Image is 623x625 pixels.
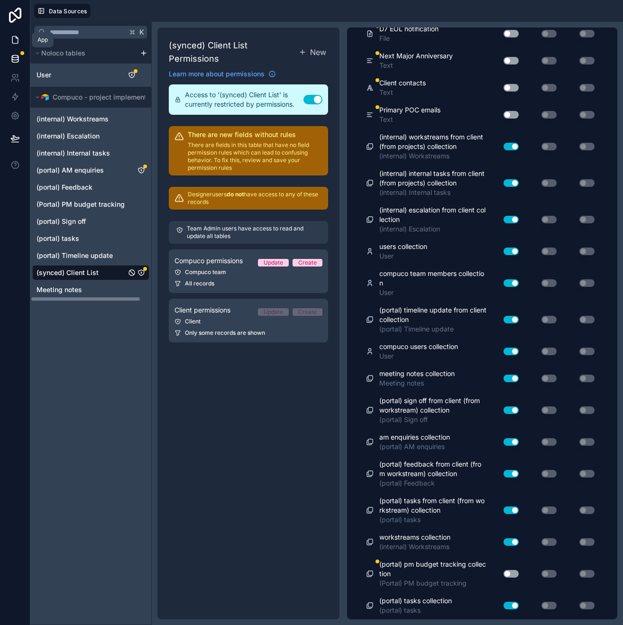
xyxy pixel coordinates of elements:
[49,8,87,15] span: Data Sources
[379,533,450,542] span: workstreams collection
[32,129,149,144] a: (internal) Escalation
[379,369,455,378] span: meeting notes collection
[379,432,450,442] span: am enquiries collection
[185,329,265,337] span: Only some records are shown
[379,169,486,188] span: (internal) internal tasks from client (from projects) collection
[37,268,99,277] span: (synced) Client List
[379,596,452,606] span: (portal) tasks collection
[379,288,486,297] span: User
[379,606,452,615] span: (portal) tasks
[37,148,110,158] span: (internal) Internal tasks
[37,234,79,243] span: (portal) tasks
[32,265,149,280] a: (synced) Client List
[379,496,486,515] span: (portal) tasks from client (from workstream) collection
[188,191,322,206] p: Designer users have access to any of these records
[32,248,149,263] a: (portal) Timeline update
[298,308,317,316] div: Create
[187,225,321,240] p: Team Admin users have access to read and update all tables
[32,111,149,127] a: (internal) Workstreams
[185,90,303,109] span: Access to '(synced) Client List' is currently restricted by permissions.
[379,251,427,261] span: User
[379,242,427,251] span: users collection
[32,197,149,212] a: (Portal) PM budget tracking
[174,256,243,266] span: Compuco permissions
[379,115,440,124] span: Text
[169,69,265,79] span: Learn more about permissions
[34,4,91,18] button: Data Sources
[32,91,149,104] button: Airtable LogoCompuco - project implementation
[32,46,136,60] button: Noloco tables
[379,542,450,551] span: (internal) Workstreams
[37,251,113,260] span: (portal) Timeline update
[379,560,486,579] span: (portal) pm budget tracking collection
[41,93,49,101] img: Airtable Logo
[41,48,85,58] span: Noloco tables
[188,130,322,139] h2: There are new fields without rules
[379,188,486,197] span: (internal) Internal tasks
[32,146,149,161] a: (internal) Internal tasks
[37,200,125,209] span: (Portal) PM budget tracking
[379,579,486,588] span: (Portal) PM budget tracking
[264,308,283,316] div: Update
[53,92,162,102] span: Compuco - project implementation
[32,67,149,83] a: User
[379,269,486,288] span: compuco team members collection
[32,282,149,297] a: Meeting notes
[379,324,486,334] span: (portal) Timeline update
[379,415,486,424] span: (portal) Sign off
[169,249,328,293] a: Compuco permissionsUpdateCreateCompuco teamAll records
[30,43,151,302] div: scrollable content
[379,305,486,324] span: (portal) timeline update from client collection
[32,163,149,178] a: (portal) AM enquiries
[37,114,109,124] span: (internal) Workstreams
[379,515,486,524] span: (portal) tasks
[379,224,486,234] span: (internal) Escalation
[264,259,283,267] div: Update
[379,342,458,351] span: compuco users collection
[379,151,486,161] span: (internal) Workstreams
[379,378,455,388] span: Meeting notes
[379,442,450,451] span: (portal) AM enquiries
[188,141,322,172] p: There are fields in this table that have no field permission rules which can lead to confusing be...
[379,51,453,61] span: Next Major Anniversary
[37,285,82,294] span: Meeting notes
[138,29,145,36] span: K
[379,88,426,97] span: Text
[37,36,48,44] div: App
[174,268,322,276] div: Compuco team
[379,396,486,415] span: (portal) sign off from client (from workstream) collection
[32,214,149,229] a: (portal) Sign off
[310,46,326,58] span: New
[174,318,322,325] div: Client
[174,305,230,315] span: Client permissions
[37,217,86,226] span: (portal) Sign off
[32,180,149,195] a: (portal) Feedback
[169,299,328,342] a: Client permissionsUpdateCreateClientOnly some records are shown
[37,183,92,192] span: (portal) Feedback
[379,205,486,224] span: (internal) escalation from client collection
[379,460,486,478] span: (portal) feedback from client (from workstream) collection
[379,78,426,88] span: Client contacts
[32,231,149,246] a: (portal) tasks
[379,132,486,151] span: (internal) workstreams from client (from projects) collection
[297,45,328,60] button: New
[379,24,439,34] span: D7 EOL notification
[37,131,100,141] span: (internal) Escalation
[379,105,440,115] span: Primary POC emails
[379,351,458,361] span: User
[185,280,214,287] span: All records
[169,69,276,79] a: Learn more about permissions
[379,61,453,70] span: Text
[37,70,51,80] span: User
[298,259,317,267] div: Create
[379,478,486,488] span: (portal) Feedback
[379,34,439,43] span: File
[227,191,244,198] strong: do not
[169,39,297,65] h1: (synced) Client List Permissions
[37,165,104,175] span: (portal) AM enquiries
